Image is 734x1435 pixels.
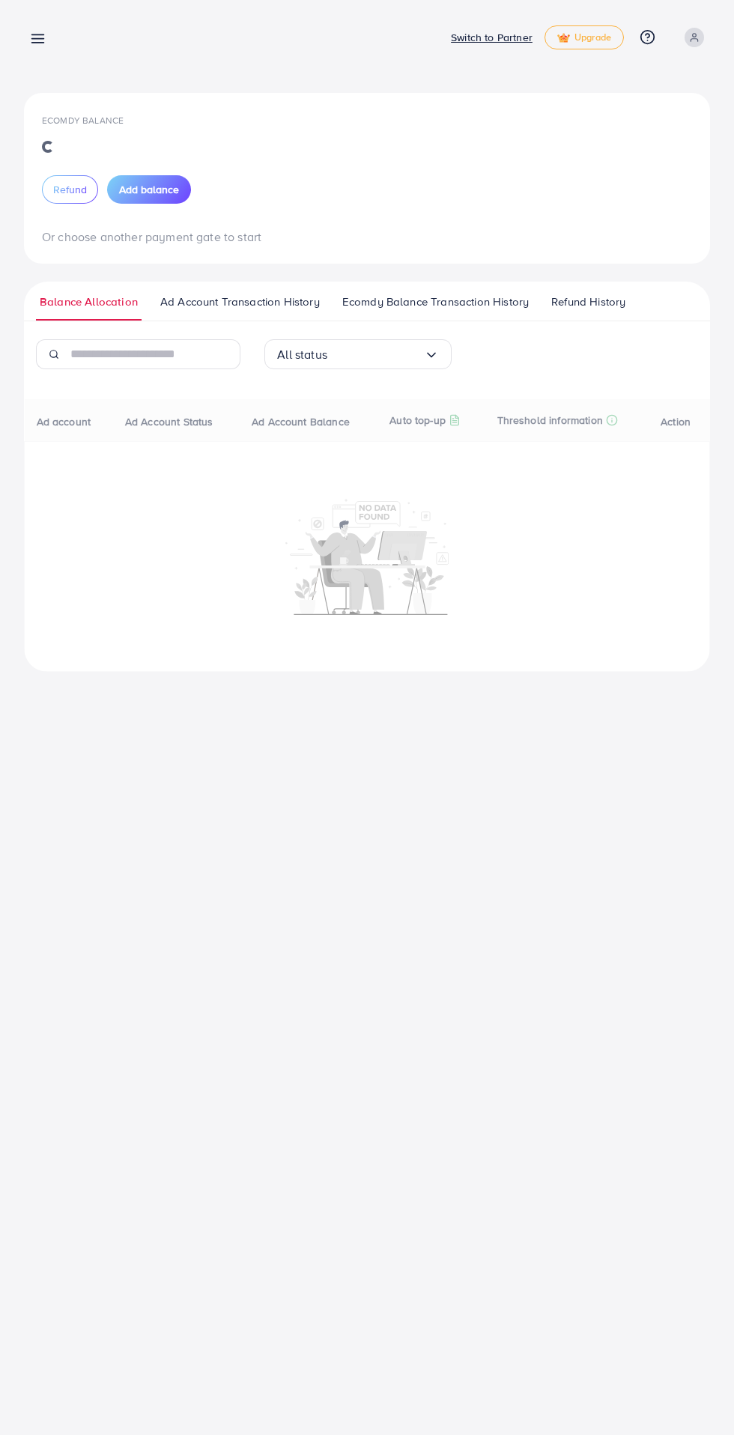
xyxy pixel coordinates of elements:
[119,182,179,197] span: Add balance
[277,343,327,366] span: All status
[342,294,529,310] span: Ecomdy Balance Transaction History
[264,339,452,369] div: Search for option
[40,294,138,310] span: Balance Allocation
[107,175,191,204] button: Add balance
[42,175,98,204] button: Refund
[42,228,692,246] p: Or choose another payment gate to start
[451,28,533,46] p: Switch to Partner
[551,294,625,310] span: Refund History
[327,343,424,366] input: Search for option
[42,114,124,127] span: Ecomdy Balance
[557,32,611,43] span: Upgrade
[53,182,87,197] span: Refund
[557,33,570,43] img: tick
[160,294,320,310] span: Ad Account Transaction History
[545,25,624,49] a: tickUpgrade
